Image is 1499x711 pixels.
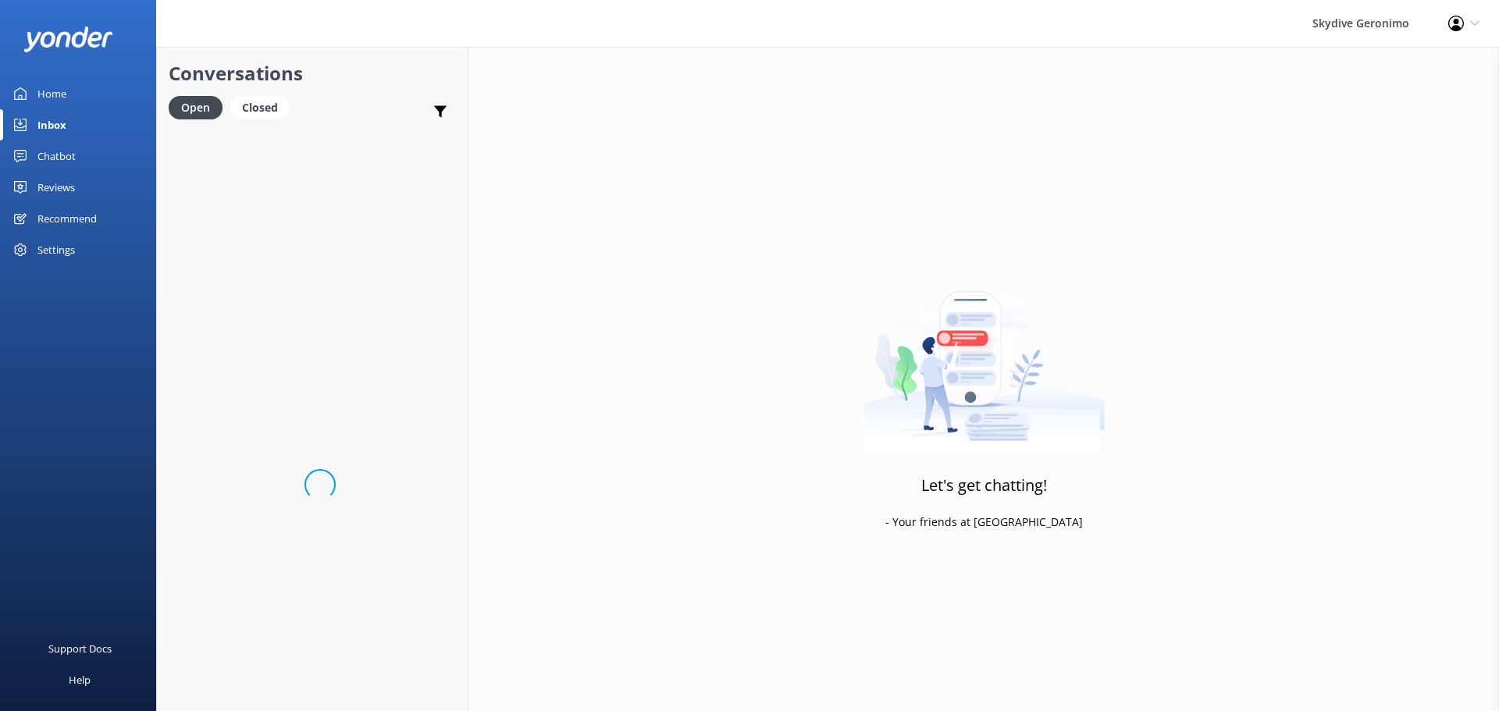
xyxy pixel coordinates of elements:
[230,98,297,116] a: Closed
[169,59,456,88] h2: Conversations
[37,203,97,234] div: Recommend
[23,27,113,52] img: yonder-white-logo.png
[921,473,1047,498] h3: Let's get chatting!
[37,140,76,172] div: Chatbot
[48,633,112,664] div: Support Docs
[37,109,66,140] div: Inbox
[37,234,75,265] div: Settings
[37,172,75,203] div: Reviews
[169,96,223,119] div: Open
[230,96,290,119] div: Closed
[37,78,66,109] div: Home
[169,98,230,116] a: Open
[885,514,1083,531] p: - Your friends at [GEOGRAPHIC_DATA]
[69,664,91,695] div: Help
[863,258,1105,453] img: artwork of a man stealing a conversation from at giant smartphone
